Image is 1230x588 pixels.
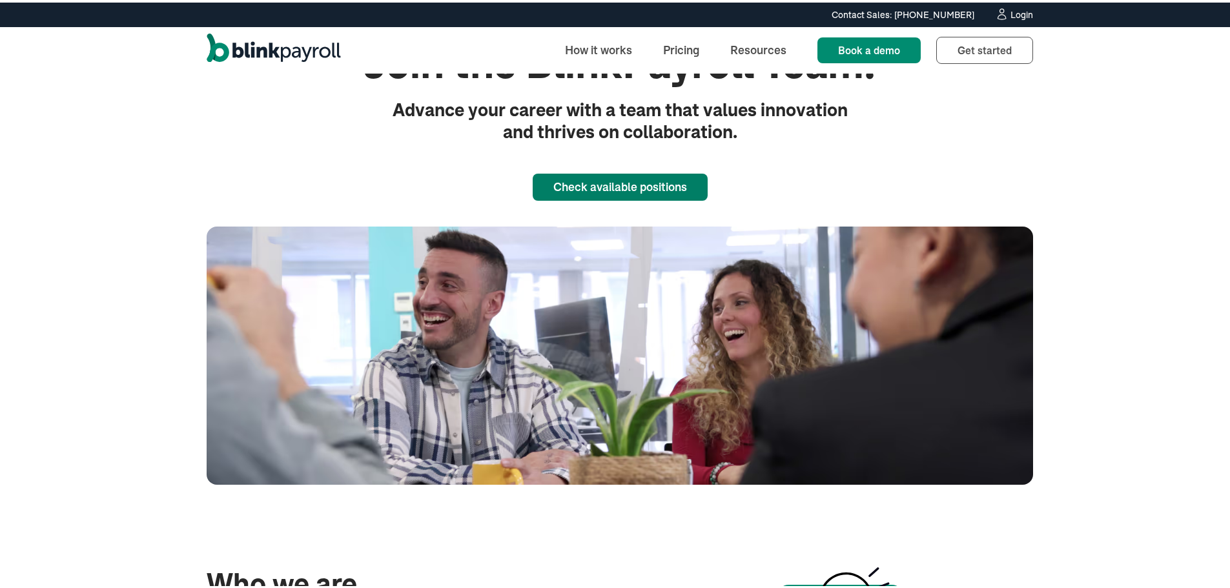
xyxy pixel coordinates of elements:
[533,171,708,198] a: Check available positions
[720,34,797,61] a: Resources
[653,34,710,61] a: Pricing
[936,34,1033,61] a: Get started
[817,35,921,61] a: Book a demo
[958,41,1012,54] span: Get started
[555,34,642,61] a: How it works
[372,97,868,140] p: Advance your career with a team that values innovation and thrives on collaboration.
[832,6,974,19] div: Contact Sales: [PHONE_NUMBER]
[838,41,900,54] span: Book a demo
[995,5,1033,19] a: Login
[207,31,341,65] a: home
[1010,8,1033,17] div: Login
